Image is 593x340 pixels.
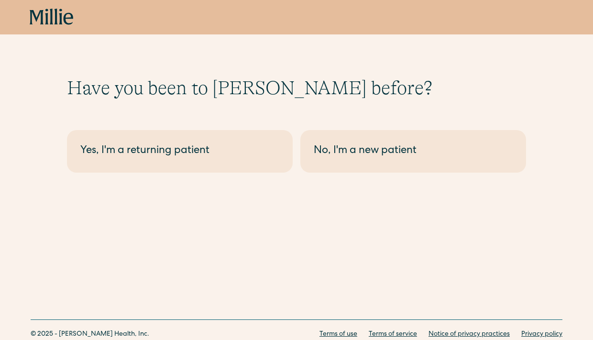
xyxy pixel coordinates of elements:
a: Privacy policy [521,329,562,340]
div: © 2025 - [PERSON_NAME] Health, Inc. [31,329,149,340]
a: Terms of use [319,329,357,340]
h1: Have you been to [PERSON_NAME] before? [67,77,526,99]
div: Yes, I'm a returning patient [80,143,279,159]
a: Terms of service [369,329,417,340]
div: No, I'm a new patient [314,143,513,159]
a: No, I'm a new patient [300,130,526,173]
a: Notice of privacy practices [428,329,510,340]
a: Yes, I'm a returning patient [67,130,293,173]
